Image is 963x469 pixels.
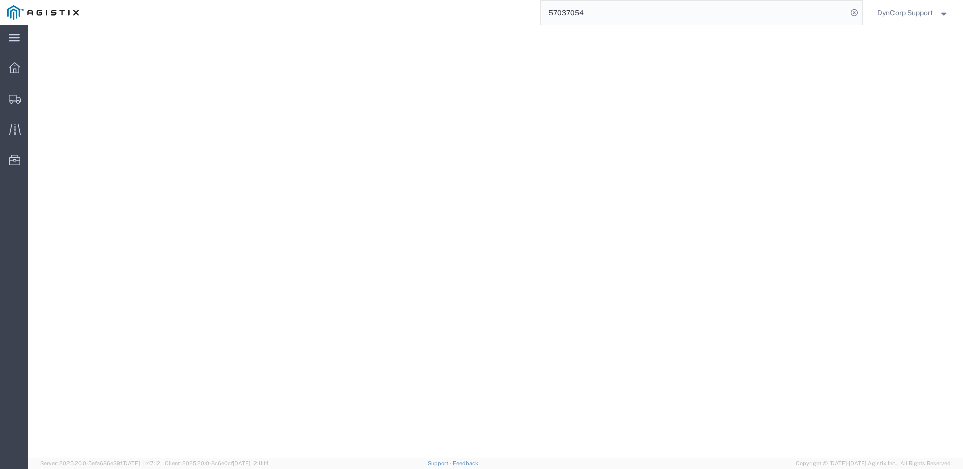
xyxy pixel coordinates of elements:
span: [DATE] 11:47:12 [122,460,160,466]
img: logo [7,5,79,20]
iframe: FS Legacy Container [28,25,963,458]
span: DynCorp Support [877,7,933,18]
input: Search for shipment number, reference number [541,1,847,25]
span: Client: 2025.20.0-8c6e0cf [165,460,269,466]
button: DynCorp Support [877,7,949,19]
a: Support [428,460,453,466]
span: Server: 2025.20.0-5efa686e39f [40,460,160,466]
span: [DATE] 12:11:14 [233,460,269,466]
a: Feedback [453,460,478,466]
span: Copyright © [DATE]-[DATE] Agistix Inc., All Rights Reserved [796,459,951,468]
